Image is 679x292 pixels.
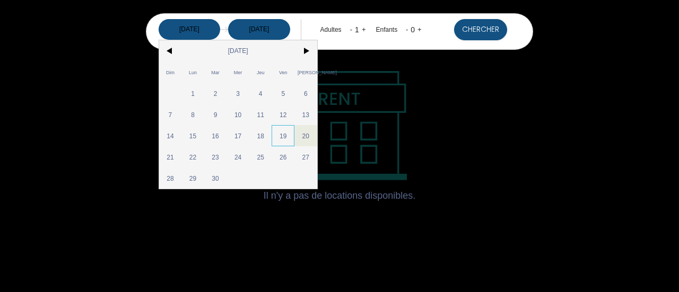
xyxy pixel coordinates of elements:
[320,25,345,35] div: Adultes
[227,61,249,83] span: Mer
[204,125,227,146] span: 16
[181,125,204,146] span: 15
[376,25,401,35] div: Enfants
[350,25,352,33] a: -
[249,61,272,83] span: Jeu
[204,104,227,125] span: 9
[204,83,227,104] span: 2
[181,104,204,125] span: 8
[272,125,294,146] span: 19
[454,19,507,40] button: Chercher
[294,146,317,167] span: 27
[264,180,416,211] span: Il n'y a pas de locations disponibles.
[249,125,272,146] span: 18
[181,40,294,61] span: [DATE]
[406,25,408,33] a: -
[272,104,294,125] span: 12
[228,19,290,40] input: Départ
[204,167,227,189] span: 30
[294,40,317,61] span: >
[220,25,228,33] img: guests
[159,104,182,125] span: 7
[417,25,422,33] a: +
[408,21,417,38] div: 0
[181,146,204,167] span: 22
[294,125,317,146] span: 20
[249,146,272,167] span: 25
[227,104,249,125] span: 10
[294,61,317,83] span: [PERSON_NAME]
[159,40,182,61] span: <
[204,146,227,167] span: 23
[294,104,317,125] span: 13
[181,83,204,104] span: 1
[227,146,249,167] span: 24
[272,146,294,167] span: 26
[227,125,249,146] span: 17
[159,146,182,167] span: 21
[249,83,272,104] span: 4
[249,104,272,125] span: 11
[294,83,317,104] span: 6
[159,167,182,189] span: 28
[181,61,204,83] span: Lun
[204,61,227,83] span: Mar
[181,167,204,189] span: 29
[159,19,221,40] input: Arrivée
[272,61,294,83] span: Ven
[159,125,182,146] span: 14
[362,25,366,33] a: +
[352,21,362,38] div: 1
[272,71,407,180] img: rent-black.png
[227,83,249,104] span: 3
[272,83,294,104] span: 5
[159,61,182,83] span: Dim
